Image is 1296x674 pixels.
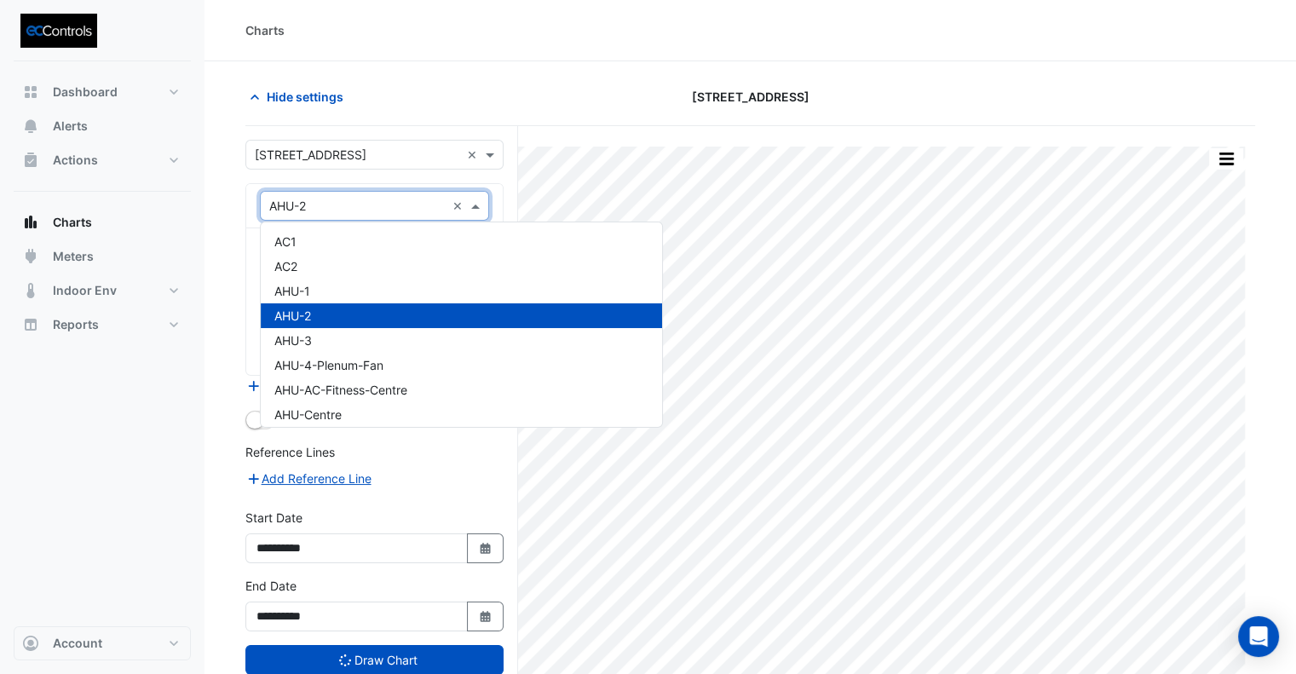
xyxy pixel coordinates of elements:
fa-icon: Select Date [478,541,493,556]
span: AHU-AC-Fitness-Centre [274,383,407,397]
button: Meters [14,239,191,274]
label: Reference Lines [245,443,335,461]
span: AHU-Centre [274,407,342,422]
button: Hide settings [245,82,354,112]
span: Meters [53,248,94,265]
span: Alerts [53,118,88,135]
app-icon: Reports [22,316,39,333]
button: Add Reference Line [245,469,372,488]
app-icon: Indoor Env [22,282,39,299]
button: Charts [14,205,191,239]
span: Clear [467,146,481,164]
span: AHU-1 [274,284,310,298]
span: AC1 [274,234,297,249]
button: Indoor Env [14,274,191,308]
span: Charts [53,214,92,231]
app-icon: Meters [22,248,39,265]
button: Alerts [14,109,191,143]
fa-icon: Select Date [478,609,493,624]
span: Dashboard [53,84,118,101]
span: Indoor Env [53,282,117,299]
span: [STREET_ADDRESS] [692,88,809,106]
span: AHU-4-Plenum-Fan [274,358,383,372]
div: Options List [261,222,662,427]
span: Hide settings [267,88,343,106]
div: Open Intercom Messenger [1238,616,1279,657]
span: AHU-3 [274,333,312,348]
span: Reports [53,316,99,333]
app-icon: Charts [22,214,39,231]
div: Charts [245,21,285,39]
span: AC2 [274,259,297,274]
button: Dashboard [14,75,191,109]
app-icon: Dashboard [22,84,39,101]
button: Add Equipment [245,376,348,395]
label: Start Date [245,509,302,527]
span: AHU-2 [274,308,311,323]
button: Reports [14,308,191,342]
app-icon: Actions [22,152,39,169]
label: End Date [245,577,297,595]
button: More Options [1209,148,1243,170]
img: Company Logo [20,14,97,48]
span: Actions [53,152,98,169]
app-icon: Alerts [22,118,39,135]
span: Account [53,635,102,652]
button: Actions [14,143,191,177]
span: Clear [452,197,467,215]
button: Account [14,626,191,660]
